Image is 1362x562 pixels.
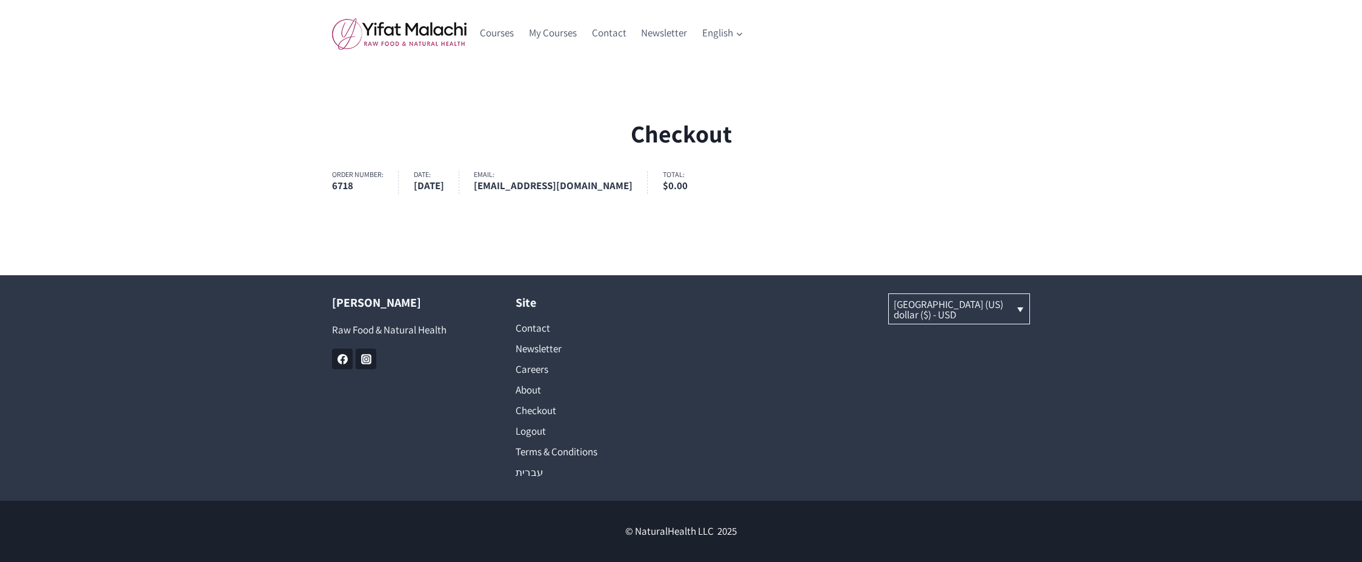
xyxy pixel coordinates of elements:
a: Contact [516,318,663,338]
strong: 6718 [332,178,384,194]
a: My Courses [522,19,585,48]
a: About [516,380,663,400]
a: Facebook [332,349,353,369]
strong: [EMAIL_ADDRESS][DOMAIN_NAME] [474,178,633,194]
h2: Site [516,293,663,312]
strong: [DATE] [414,178,444,194]
a: English [695,19,751,48]
p: Raw Food & Natural Health [332,322,479,338]
span: English [702,25,743,41]
a: [GEOGRAPHIC_DATA] (US) dollar ($) - USD [889,294,1030,324]
h2: [PERSON_NAME] [332,293,479,312]
a: Contact [584,19,634,48]
li: Order number: [332,171,399,194]
a: Newsletter [516,338,663,359]
a: Courses [473,19,522,48]
h1: Checkout [332,115,1030,152]
li: Total: [663,171,702,194]
p: © NaturalHealth LLC 2025 [332,523,1030,540]
a: Newsletter [634,19,695,48]
span: $ [663,179,668,192]
a: Checkout [516,400,663,421]
a: Terms & Conditions [516,441,663,462]
a: Instagram [356,349,376,369]
img: yifat_logo41_en.png [332,18,467,50]
a: עברית [516,462,663,483]
bdi: 0.00 [663,179,688,192]
nav: Primary Navigation [473,19,751,48]
li: Email: [474,171,648,194]
a: Careers [516,359,663,380]
a: Logout [516,421,663,441]
li: Date: [414,171,459,194]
